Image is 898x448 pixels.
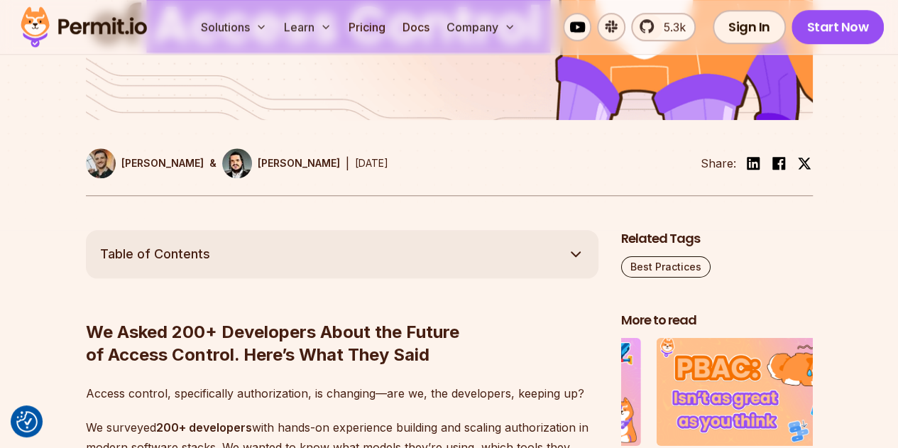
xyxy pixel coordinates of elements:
button: Company [441,13,521,41]
p: Access control, specifically authorization, is changing—are we, the developers, keeping up? [86,383,598,403]
a: 5.3k [631,13,696,41]
div: | [346,155,349,172]
a: [PERSON_NAME] [86,148,204,178]
p: [PERSON_NAME] [121,156,204,170]
p: [PERSON_NAME] [258,156,340,170]
a: Sign In [713,10,786,44]
time: [DATE] [355,157,388,169]
p: & [209,156,217,170]
button: Solutions [195,13,273,41]
a: Start Now [792,10,885,44]
img: Daniel Bass [86,148,116,178]
h2: More to read [621,312,813,329]
img: Permit logo [14,3,153,51]
img: twitter [797,156,811,170]
a: [PERSON_NAME] [222,148,340,178]
span: 5.3k [655,18,686,35]
strong: 200+ developers [156,420,252,435]
li: Share: [701,155,736,172]
h2: We Asked 200+ Developers About the Future of Access Control. Here’s What They Said [86,264,598,366]
a: Best Practices [621,256,711,278]
a: Docs [397,13,435,41]
h2: Related Tags [621,230,813,248]
img: Policy-Based Access Control (PBAC) Isn’t as Great as You Think [656,338,848,446]
span: Table of Contents [100,244,210,264]
img: facebook [770,155,787,172]
button: Consent Preferences [16,411,38,432]
a: Pricing [343,13,391,41]
img: Gabriel L. Manor [222,148,252,178]
img: linkedin [745,155,762,172]
img: Revisit consent button [16,411,38,432]
button: Learn [278,13,337,41]
button: Table of Contents [86,230,598,278]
